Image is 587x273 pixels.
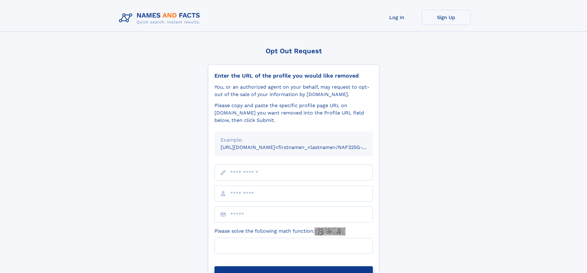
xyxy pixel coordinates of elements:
[214,102,373,124] div: Please copy and paste the specific profile page URL on [DOMAIN_NAME] you want removed into the Pr...
[214,227,345,235] label: Please solve the following math function:
[372,10,422,25] a: Log In
[221,144,385,150] small: [URL][DOMAIN_NAME]<firstname>_<lastname>/NAF325G-xxxxxxxx
[422,10,471,25] a: Sign Up
[214,83,373,98] div: You, or an authorized agent on your behalf, may request to opt-out of the sale of your informatio...
[214,72,373,79] div: Enter the URL of the profile you would like removed
[221,136,367,144] div: Example:
[116,10,205,26] img: Logo Names and Facts
[208,47,379,55] div: Opt Out Request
